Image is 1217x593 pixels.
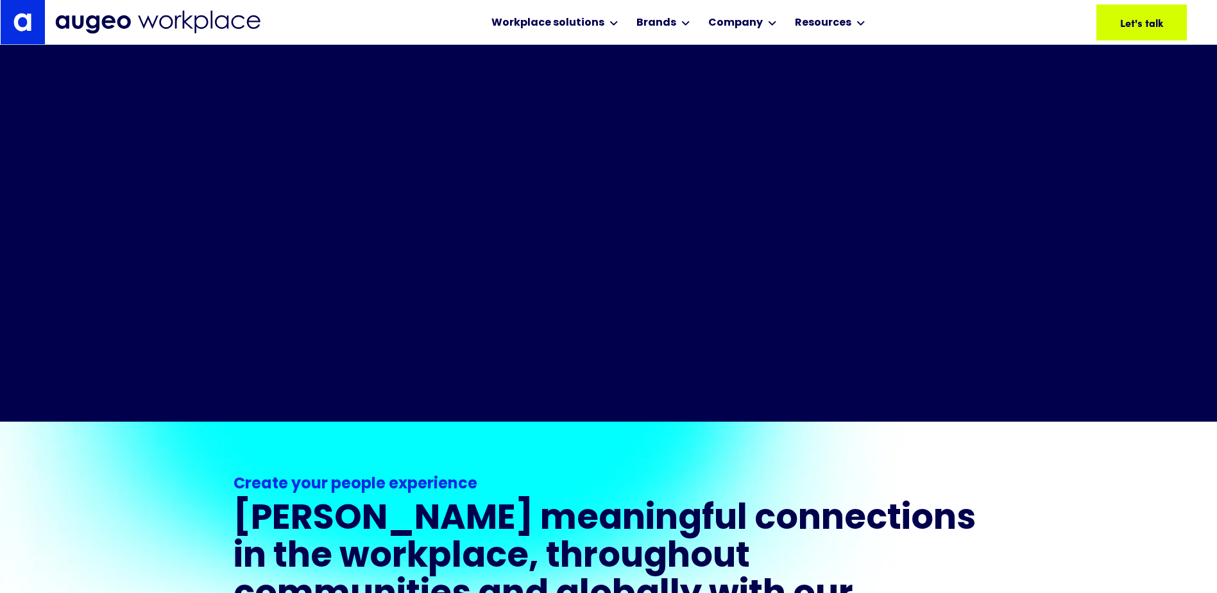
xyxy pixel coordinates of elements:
[1096,4,1187,40] a: Let's talk
[491,15,604,31] div: Workplace solutions
[234,473,984,496] div: Create your people experience
[13,13,31,31] img: Augeo's "a" monogram decorative logo in white.
[795,15,851,31] div: Resources
[55,10,260,34] img: Augeo Workplace business unit full logo in mignight blue.
[636,15,676,31] div: Brands
[708,15,763,31] div: Company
